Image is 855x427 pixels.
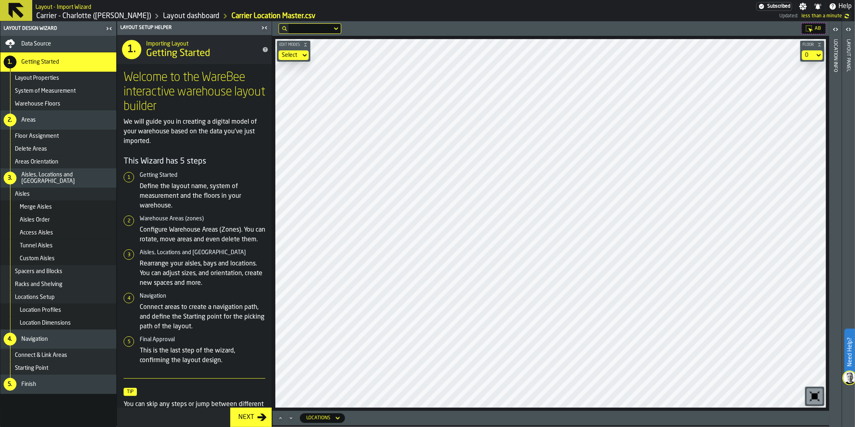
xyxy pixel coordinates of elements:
li: menu Warehouse Floors [0,97,116,110]
span: Getting Started [21,59,59,65]
span: Floor [801,43,816,47]
label: button-toggle-Close me [259,23,270,33]
li: menu Location Dimensions [0,317,116,330]
div: 3. [4,172,17,184]
div: Layout Setup Helper [119,25,259,31]
li: menu Racks and Shelving [0,278,116,291]
h1: Welcome to the WareBee interactive warehouse layout builder [124,70,265,114]
li: menu Areas Orientation [0,155,116,168]
div: hide filter [282,26,287,31]
span: Areas Orientation [15,159,58,165]
h6: Final Approval [140,336,265,343]
h4: This Wizard has 5 steps [124,156,265,167]
li: menu Starting Point [0,362,116,375]
span: 8/13/2025, 11:39:29 AM [801,13,842,19]
div: Next [235,412,257,422]
div: DropdownMenuValue-locations [306,415,330,421]
div: 1. [122,40,141,59]
a: link-to-/wh/i/e074fb63-00ea-4531-a7c9-ea0a191b3e4f [36,12,151,21]
li: menu Locations Setup [0,291,116,304]
li: menu Finish [0,375,116,394]
nav: Breadcrumb [35,11,407,21]
div: title-Getting Started [117,35,272,64]
span: Locations Setup [15,294,55,301]
div: 4. [4,333,17,346]
li: menu Aisles Order [0,213,116,226]
label: button-toggle-Open [843,23,854,37]
span: Connect & Link Areas [15,352,67,359]
li: menu Merge Aisles [0,201,116,213]
li: menu Aisles, Locations and Bays [0,168,116,188]
div: 5. [4,378,17,391]
p: Define the layout name, system of measurement and the floors in your warehouse. [140,182,265,211]
span: AB [815,26,821,31]
span: Aisles Order [20,217,50,223]
span: Tip [124,388,137,396]
span: Location Profiles [20,307,61,313]
li: menu Getting Started [0,52,116,72]
p: We will guide you in creating a digital model of your warehouse based on the data you've just imp... [124,117,265,146]
span: Floor Assignment [15,133,59,139]
label: button-toggle-Open [830,23,841,37]
p: Connect areas to create a navigation path, and define the Starting point for the picking path of ... [140,303,265,332]
span: Finish [21,381,36,388]
li: menu Data Source [0,36,116,52]
label: button-toggle-Notifications [811,2,825,10]
span: Racks and Shelving [15,281,62,288]
header: Layout Design Wizard [0,21,116,36]
h2: Sub Title [35,2,91,10]
p: This is the last step of the wizard, confirming the layout design. [140,346,265,365]
span: Starting Point [15,365,48,371]
div: DropdownMenuValue-default-floor [802,50,823,60]
p: Configure Warehouse Areas (Zones). You can rotate, move areas and even delete them. [140,225,265,245]
span: Layout Properties [15,75,59,81]
span: System of Measurement [15,88,76,94]
label: button-toggle-Close me [103,24,115,33]
div: Layout panel [846,37,851,425]
div: 1. [4,56,17,68]
span: Navigation [21,336,48,342]
li: menu Spacers and Blocks [0,265,116,278]
label: button-toggle-Help [826,2,855,11]
button: button- [800,41,824,49]
header: Layout panel [842,21,855,427]
div: Layout Design Wizard [2,26,103,31]
h6: Navigation [140,293,265,299]
div: button-toolbar-undefined [805,387,824,406]
span: Aisles, Locations and [GEOGRAPHIC_DATA] [21,172,113,184]
h6: Getting Started [140,172,265,178]
span: Merge Aisles [20,204,52,210]
div: DropdownMenuValue-default-floor [805,52,812,58]
span: Data Source [21,41,51,47]
span: Subscribed [767,4,790,9]
div: Location Info [833,37,838,425]
li: menu Areas [0,110,116,130]
li: menu Connect & Link Areas [0,349,116,362]
a: link-to-/wh/i/e074fb63-00ea-4531-a7c9-ea0a191b3e4f/settings/billing [756,2,792,11]
li: menu Access Aisles [0,226,116,239]
button: button-Next [230,408,272,427]
svg: Reset zoom and position [808,390,821,403]
p: You can skip any steps or jump between different sections. [124,400,265,419]
li: menu Custom Aisles [0,252,116,265]
span: Help [838,2,852,11]
span: Warehouse Floors [15,101,60,107]
div: DropdownMenuValue-locations [300,413,345,423]
h6: Warehouse Areas (zones) [140,216,265,222]
span: Delete Areas [15,146,47,152]
li: menu Tunnel Aisles [0,239,116,252]
header: Location Info [829,21,842,427]
span: Access Aisles [20,230,53,236]
div: 2. [4,114,17,126]
li: menu Layout Properties [0,72,116,85]
label: button-toggle-Settings [796,2,810,10]
h2: Sub Title [146,39,252,47]
button: button- [277,41,310,49]
label: Need Help? [845,330,854,375]
span: Spacers and Blocks [15,268,62,275]
li: menu Delete Areas [0,143,116,155]
div: DropdownMenuValue-none [282,52,297,58]
a: link-to-/wh/i/e074fb63-00ea-4531-a7c9-ea0a191b3e4f/designer [163,12,219,21]
span: Custom Aisles [20,255,55,262]
span: Getting Started [146,47,210,60]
